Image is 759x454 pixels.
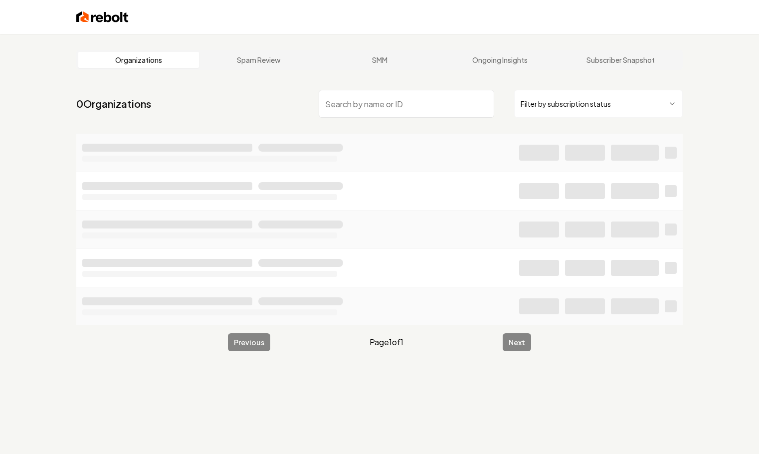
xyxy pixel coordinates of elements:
[319,90,494,118] input: Search by name or ID
[370,336,403,348] span: Page 1 of 1
[78,52,199,68] a: Organizations
[76,10,129,24] img: Rebolt Logo
[199,52,320,68] a: Spam Review
[319,52,440,68] a: SMM
[440,52,561,68] a: Ongoing Insights
[76,97,151,111] a: 0Organizations
[560,52,681,68] a: Subscriber Snapshot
